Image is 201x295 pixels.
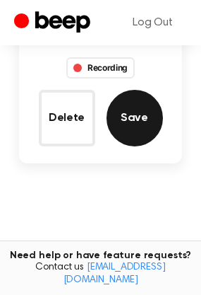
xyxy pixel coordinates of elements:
div: Recording [66,57,135,79]
span: Contact us [8,262,193,287]
button: Delete Audio Record [39,90,95,146]
a: Log Out [118,6,187,40]
a: [EMAIL_ADDRESS][DOMAIN_NAME] [63,262,166,285]
a: Beep [14,9,94,37]
button: Save Audio Record [106,90,163,146]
